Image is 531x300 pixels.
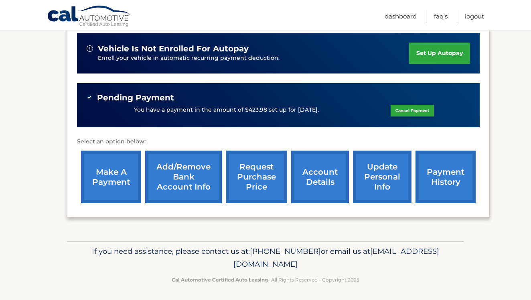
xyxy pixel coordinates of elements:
span: Pending Payment [97,93,174,103]
p: - All Rights Reserved - Copyright 2025 [72,276,459,284]
strong: Cal Automotive Certified Auto Leasing [172,277,268,283]
a: FAQ's [434,10,448,23]
p: You have a payment in the amount of $423.98 set up for [DATE]. [134,106,319,114]
a: set up autopay [409,43,470,64]
img: check-green.svg [87,94,92,100]
img: alert-white.svg [87,45,93,52]
p: If you need assistance, please contact us at: or email us at [72,245,459,271]
a: payment history [415,151,476,203]
span: [EMAIL_ADDRESS][DOMAIN_NAME] [233,247,439,269]
a: Dashboard [385,10,417,23]
span: [PHONE_NUMBER] [250,247,321,256]
p: Select an option below: [77,137,480,147]
a: Logout [465,10,484,23]
a: request purchase price [226,151,287,203]
p: Enroll your vehicle in automatic recurring payment deduction. [98,54,409,63]
a: make a payment [81,151,141,203]
a: Add/Remove bank account info [145,151,222,203]
span: vehicle is not enrolled for autopay [98,44,249,54]
a: Cal Automotive [47,5,131,29]
a: update personal info [353,151,411,203]
a: account details [291,151,349,203]
a: Cancel Payment [391,105,434,116]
